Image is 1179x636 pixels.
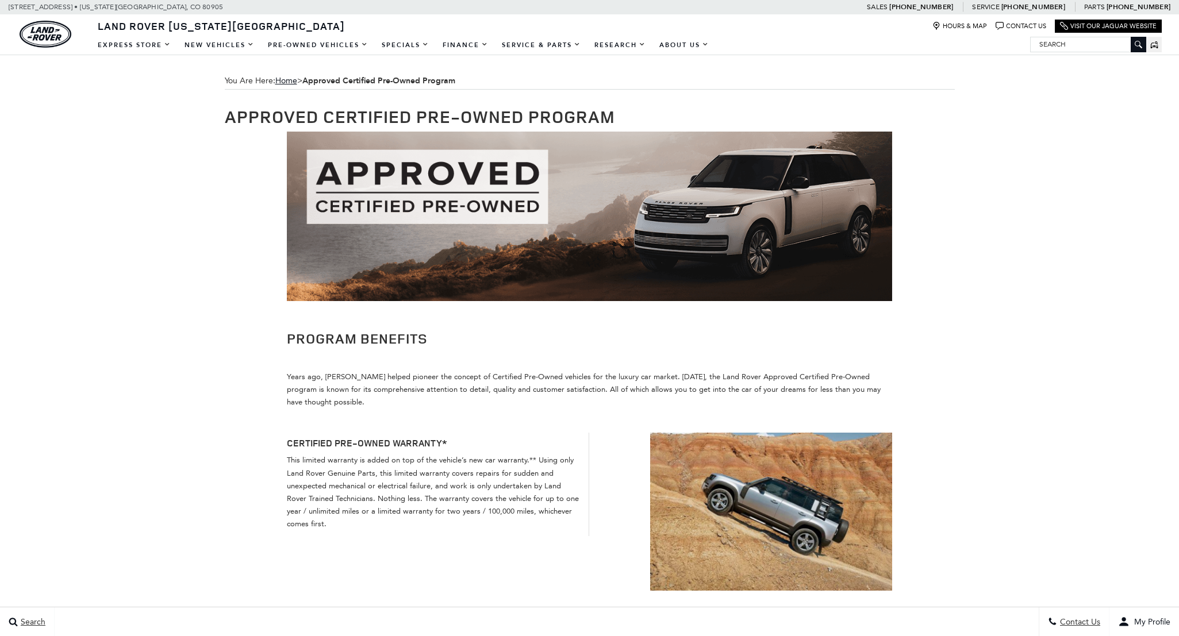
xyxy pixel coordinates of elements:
span: My Profile [1130,617,1170,627]
p: Years ago, [PERSON_NAME] helped pioneer the concept of Certified Pre-Owned vehicles for the luxur... [287,371,892,408]
strong: Approved Certified Pre-Owned Program [302,75,455,86]
a: Land Rover [US_STATE][GEOGRAPHIC_DATA] [91,19,352,33]
span: Contact Us [1057,617,1100,627]
span: Search [18,617,45,627]
a: Research [587,35,652,55]
span: You Are Here: [225,72,955,90]
img: A car driving up a stony incline [650,433,892,591]
img: Approved Certified Pre-Owned [287,132,892,301]
a: [PHONE_NUMBER] [1107,2,1170,11]
h2: PROGRAM BENEFITS [287,331,892,346]
span: Service [972,3,999,11]
a: About Us [652,35,716,55]
a: Hours & Map [932,22,987,30]
a: New Vehicles [178,35,261,55]
a: Contact Us [996,22,1046,30]
a: [PHONE_NUMBER] [889,2,953,11]
span: > [275,76,455,86]
a: [PHONE_NUMBER] [1001,2,1065,11]
a: Home [275,76,297,86]
a: Visit Our Jaguar Website [1060,22,1157,30]
div: Breadcrumbs [225,72,955,90]
a: EXPRESS STORE [91,35,178,55]
span: Parts [1084,3,1105,11]
h4: CERTIFIED PRE-OWNED WARRANTY* [287,438,581,449]
input: Search [1031,37,1146,51]
span: Land Rover [US_STATE][GEOGRAPHIC_DATA] [98,19,345,33]
span: Sales [867,3,888,11]
nav: Main Navigation [91,35,716,55]
a: Service & Parts [495,35,587,55]
a: land-rover [20,21,71,48]
p: This limited warranty is added on top of the vehicle’s new car warranty.** Using only Land Rover ... [287,454,581,530]
img: Land Rover [20,21,71,48]
h1: Approved Certified Pre-Owned Program [225,107,955,126]
a: Finance [436,35,495,55]
a: Specials [375,35,436,55]
a: Pre-Owned Vehicles [261,35,375,55]
a: [STREET_ADDRESS] • [US_STATE][GEOGRAPHIC_DATA], CO 80905 [9,3,223,11]
button: Open user profile menu [1109,607,1179,636]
